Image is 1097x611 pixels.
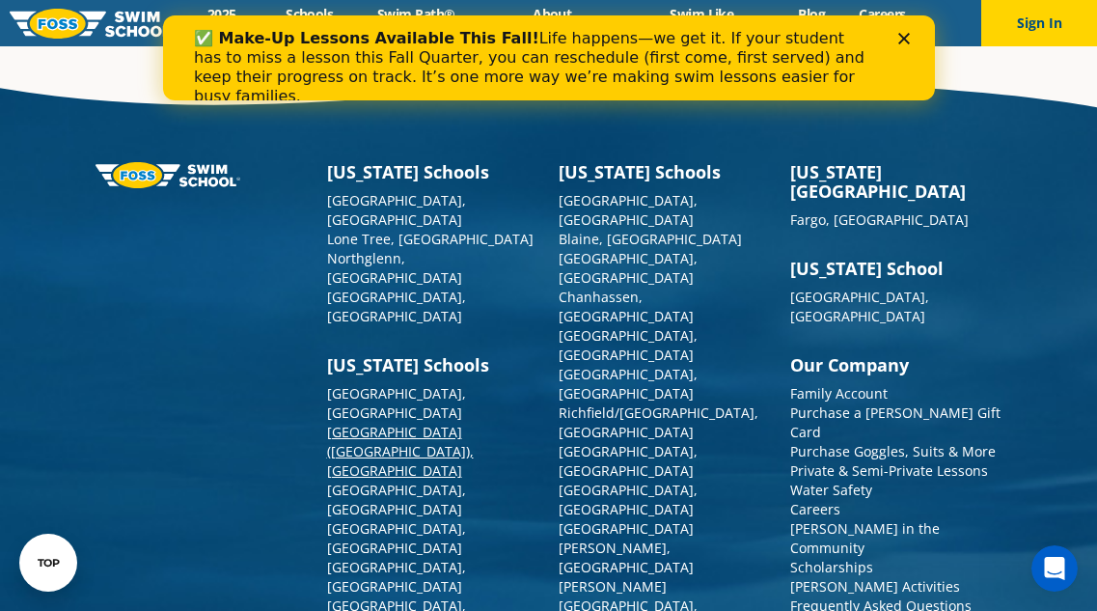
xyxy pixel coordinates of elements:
[327,481,466,518] a: [GEOGRAPHIC_DATA], [GEOGRAPHIC_DATA]
[327,162,539,181] h3: [US_STATE] Schools
[559,230,742,248] a: Blaine, [GEOGRAPHIC_DATA]
[327,249,462,287] a: Northglenn, [GEOGRAPHIC_DATA]
[559,403,758,441] a: Richfield/[GEOGRAPHIC_DATA], [GEOGRAPHIC_DATA]
[327,519,466,557] a: [GEOGRAPHIC_DATA], [GEOGRAPHIC_DATA]
[559,162,771,181] h3: [US_STATE] Schools
[782,5,842,23] a: Blog
[790,162,1002,201] h3: [US_STATE][GEOGRAPHIC_DATA]
[327,191,466,229] a: [GEOGRAPHIC_DATA], [GEOGRAPHIC_DATA]
[327,230,534,248] a: Lone Tree, [GEOGRAPHIC_DATA]
[790,500,840,518] a: Careers
[327,558,466,596] a: [GEOGRAPHIC_DATA], [GEOGRAPHIC_DATA]
[350,5,482,42] a: Swim Path® Program
[790,577,960,596] a: [PERSON_NAME] Activities
[175,5,269,42] a: 2025 Calendar
[790,481,872,499] a: Water Safety
[790,403,1001,441] a: Purchase a [PERSON_NAME] Gift Card
[790,355,1002,375] h3: Our Company
[559,326,698,364] a: [GEOGRAPHIC_DATA], [GEOGRAPHIC_DATA]
[790,210,969,229] a: Fargo, [GEOGRAPHIC_DATA]
[269,5,350,23] a: Schools
[790,519,940,557] a: [PERSON_NAME] in the Community
[559,191,698,229] a: [GEOGRAPHIC_DATA], [GEOGRAPHIC_DATA]
[842,5,922,23] a: Careers
[559,249,698,287] a: [GEOGRAPHIC_DATA], [GEOGRAPHIC_DATA]
[327,384,466,422] a: [GEOGRAPHIC_DATA], [GEOGRAPHIC_DATA]
[559,365,698,403] a: [GEOGRAPHIC_DATA], [GEOGRAPHIC_DATA]
[559,519,694,576] a: [GEOGRAPHIC_DATA][PERSON_NAME], [GEOGRAPHIC_DATA]
[790,558,873,576] a: Scholarships
[735,17,754,29] div: Close
[482,5,622,42] a: About [PERSON_NAME]
[327,288,466,325] a: [GEOGRAPHIC_DATA], [GEOGRAPHIC_DATA]
[790,288,929,325] a: [GEOGRAPHIC_DATA], [GEOGRAPHIC_DATA]
[622,5,782,42] a: Swim Like [PERSON_NAME]
[559,442,698,480] a: [GEOGRAPHIC_DATA], [GEOGRAPHIC_DATA]
[10,9,175,39] img: FOSS Swim School Logo
[327,423,474,480] a: [GEOGRAPHIC_DATA] ([GEOGRAPHIC_DATA]), [GEOGRAPHIC_DATA]
[559,481,698,518] a: [GEOGRAPHIC_DATA], [GEOGRAPHIC_DATA]
[31,14,710,91] div: Life happens—we get it. If your student has to miss a lesson this Fall Quarter, you can reschedul...
[38,557,60,569] div: TOP
[163,15,935,100] iframe: Intercom live chat banner
[96,162,240,188] img: Foss-logo-horizontal-white.svg
[31,14,376,32] b: ✅ Make-Up Lessons Available This Fall!
[790,384,888,403] a: Family Account
[790,259,1002,278] h3: [US_STATE] School
[790,442,996,460] a: Purchase Goggles, Suits & More
[790,461,988,480] a: Private & Semi-Private Lessons
[559,288,694,325] a: Chanhassen, [GEOGRAPHIC_DATA]
[1031,545,1078,592] iframe: Intercom live chat
[327,355,539,375] h3: [US_STATE] Schools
